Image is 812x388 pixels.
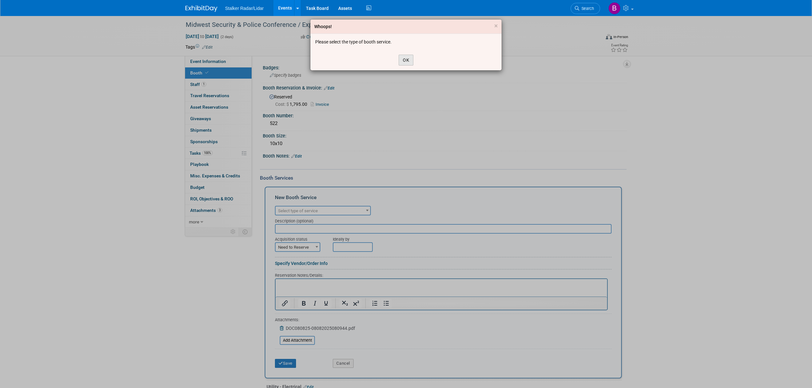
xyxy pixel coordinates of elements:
[494,23,498,29] button: Close
[315,39,497,45] div: Please select the type of booth service.
[4,3,328,9] body: Rich Text Area. Press ALT-0 for help.
[494,22,498,30] span: ×
[399,55,413,66] button: OK
[314,23,332,30] div: Whoops!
